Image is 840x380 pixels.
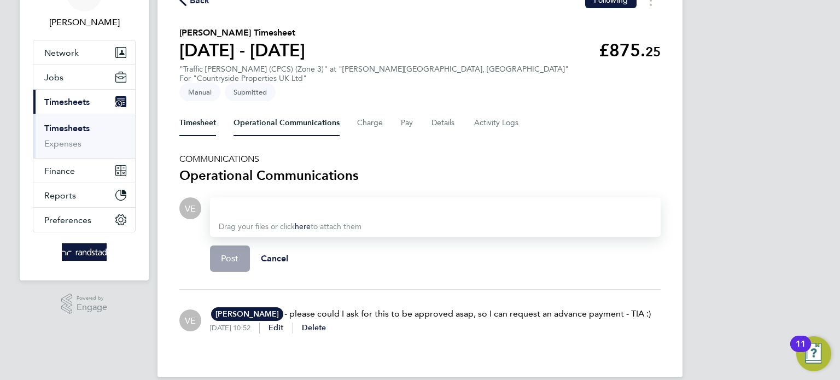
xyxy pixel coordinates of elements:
button: Preferences [33,208,135,232]
h2: [PERSON_NAME] Timesheet [179,26,305,39]
button: Timesheets [33,90,135,114]
button: Details [431,110,457,136]
img: randstad-logo-retina.png [62,243,107,261]
button: Reports [33,183,135,207]
span: Engage [77,303,107,312]
div: Timesheets [33,114,135,158]
span: Edit [269,323,284,332]
a: here [295,222,311,231]
span: Cancel [261,253,289,264]
div: Vicky Egan [179,197,201,219]
span: [PERSON_NAME] [211,307,283,321]
h3: Operational Communications [179,167,661,184]
span: Vicky Egan [33,16,136,29]
span: Drag your files or click to attach them [219,222,361,231]
span: Powered by [77,294,107,303]
span: This timesheet is Submitted. [225,83,276,101]
span: Preferences [44,215,91,225]
span: Delete [302,323,326,332]
span: Timesheets [44,97,90,107]
span: VE [185,314,196,326]
button: Finance [33,159,135,183]
span: Reports [44,190,76,201]
span: This timesheet was manually created. [179,83,220,101]
span: VE [185,202,196,214]
span: Network [44,48,79,58]
app-decimal: £875. [599,40,661,61]
a: Powered byEngage [61,294,108,314]
a: Expenses [44,138,81,149]
span: 25 [645,44,661,60]
div: [DATE] 10:52 [210,324,259,332]
button: Delete [302,323,326,334]
a: Go to home page [33,243,136,261]
div: Vicky Egan [179,309,201,331]
span: Jobs [44,72,63,83]
button: Network [33,40,135,65]
button: Edit [269,323,284,334]
h5: COMMUNICATIONS [179,154,661,165]
button: Cancel [250,245,300,272]
p: - please could I ask for this to be approved asap, so I can request an advance payment - TIA :) [210,307,651,320]
button: Jobs [33,65,135,89]
a: Timesheets [44,123,90,133]
button: Timesheet [179,110,216,136]
button: Open Resource Center, 11 new notifications [796,336,831,371]
div: 11 [796,344,806,358]
span: Finance [44,166,75,176]
h1: [DATE] - [DATE] [179,39,305,61]
button: Activity Logs [474,110,520,136]
button: Pay [401,110,414,136]
button: Charge [357,110,383,136]
div: For "Countryside Properties UK Ltd" [179,74,569,83]
button: Operational Communications [234,110,340,136]
div: "Traffic [PERSON_NAME] (CPCS) (Zone 3)" at "[PERSON_NAME][GEOGRAPHIC_DATA], [GEOGRAPHIC_DATA]" [179,65,569,83]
